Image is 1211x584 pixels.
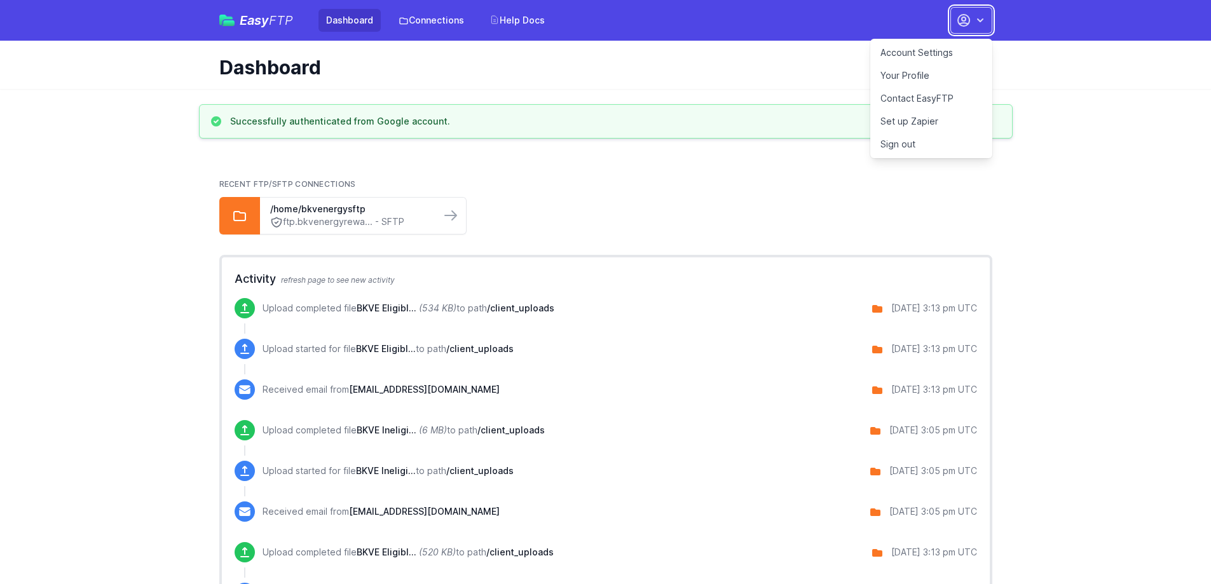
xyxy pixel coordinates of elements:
[270,215,430,229] a: ftp.bkvenergyrewa... - SFTP
[263,505,500,518] p: Received email from
[357,547,416,557] span: BKVE Eligible Rewards Customers.xlsx
[357,302,416,313] span: BKVE Eligible Rewards Customers.xlsx
[391,9,472,32] a: Connections
[870,64,992,87] a: Your Profile
[263,383,500,396] p: Received email from
[318,9,381,32] a: Dashboard
[891,343,977,355] div: [DATE] 3:13 pm UTC
[349,384,500,395] span: [EMAIL_ADDRESS][DOMAIN_NAME]
[419,424,447,435] i: (6 MB)
[219,15,235,26] img: easyftp_logo.png
[870,87,992,110] a: Contact EasyFTP
[219,14,293,27] a: EasyFTP
[419,302,456,313] i: (534 KB)
[889,465,977,477] div: [DATE] 3:05 pm UTC
[349,506,500,517] span: [EMAIL_ADDRESS][DOMAIN_NAME]
[270,203,430,215] a: /home/bkvenergysftp
[419,547,456,557] i: (520 KB)
[263,424,545,437] p: Upload completed file to path
[889,505,977,518] div: [DATE] 3:05 pm UTC
[446,343,514,354] span: /client_uploads
[230,115,450,128] h3: Successfully authenticated from Google account.
[891,546,977,559] div: [DATE] 3:13 pm UTC
[219,179,992,189] h2: Recent FTP/SFTP Connections
[891,302,977,315] div: [DATE] 3:13 pm UTC
[263,465,514,477] p: Upload started for file to path
[263,343,514,355] p: Upload started for file to path
[263,302,554,315] p: Upload completed file to path
[870,133,992,156] a: Sign out
[357,424,416,435] span: BKVE Ineligible Rewards Customers.xlsx
[356,465,416,476] span: BKVE Ineligible Rewards Customers.xlsx
[486,547,554,557] span: /client_uploads
[235,270,977,288] h2: Activity
[219,56,982,79] h1: Dashboard
[1147,520,1196,569] iframe: Drift Widget Chat Controller
[446,465,514,476] span: /client_uploads
[356,343,416,354] span: BKVE Eligible Rewards Customers.xlsx
[870,110,992,133] a: Set up Zapier
[889,424,977,437] div: [DATE] 3:05 pm UTC
[487,302,554,313] span: /client_uploads
[482,9,552,32] a: Help Docs
[240,14,293,27] span: Easy
[263,546,554,559] p: Upload completed file to path
[269,13,293,28] span: FTP
[281,275,395,285] span: refresh page to see new activity
[477,424,545,435] span: /client_uploads
[870,41,992,64] a: Account Settings
[891,383,977,396] div: [DATE] 3:13 pm UTC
